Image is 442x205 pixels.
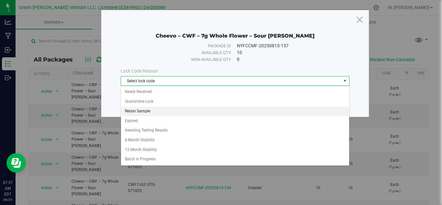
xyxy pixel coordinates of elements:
li: Newly Received [121,87,349,97]
span: Lock Code Reason [121,68,158,74]
li: Batch in Progress [121,154,349,164]
iframe: Resource center [6,153,26,173]
div: Package ID [131,43,231,49]
li: Expired [121,116,349,126]
li: Quarantine Lock [121,97,349,107]
div: Non-available qty [131,56,231,63]
div: 0 [237,56,340,63]
li: Awaiting Testing Results [121,126,349,135]
li: 6-Month Stability [121,135,349,145]
div: NYFCCMF-20250815-157 [237,42,340,49]
li: 12 Month Stability [121,145,349,155]
div: Available qty [131,50,231,56]
span: Select lock code [121,76,341,85]
span: select [341,76,349,85]
div: Cheevo – CWF – 7g Whole Flower – Sour Tangie [121,23,349,39]
li: Retain Sample [121,107,349,116]
div: 10 [237,49,340,56]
